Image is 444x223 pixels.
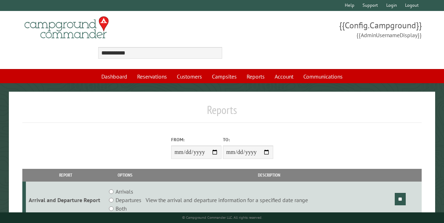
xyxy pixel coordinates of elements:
h1: Reports [22,103,422,122]
a: Reservations [133,70,171,83]
th: Options [106,169,144,181]
td: View the arrival and departure information for a specified date range [145,182,394,219]
a: Customers [173,70,206,83]
a: Dashboard [97,70,131,83]
img: Campground Commander [22,14,111,41]
th: Description [145,169,394,181]
label: Departures [116,196,141,204]
a: Account [270,70,298,83]
td: Arrival and Departure Report [26,182,106,219]
th: Report [26,169,106,181]
a: Reports [242,70,269,83]
small: © Campground Commander LLC. All rights reserved. [182,215,262,220]
label: From: [171,136,221,143]
span: {{Config.Campground}} {{AdminUsernameDisplay}} [222,19,422,39]
a: Communications [299,70,347,83]
label: Both [116,204,127,213]
label: To: [223,136,273,143]
a: Campsites [208,70,241,83]
label: Arrivals [116,187,133,196]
